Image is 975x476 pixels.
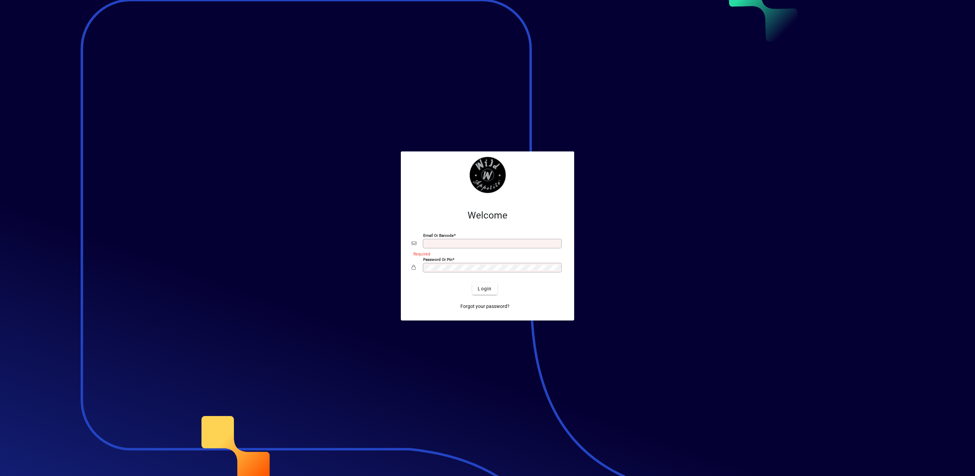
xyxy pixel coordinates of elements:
[423,257,452,262] mat-label: Password or Pin
[458,300,512,312] a: Forgot your password?
[460,303,510,310] span: Forgot your password?
[472,283,497,295] button: Login
[412,210,563,221] h2: Welcome
[478,285,492,292] span: Login
[423,233,454,238] mat-label: Email or Barcode
[413,250,558,257] mat-error: Required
